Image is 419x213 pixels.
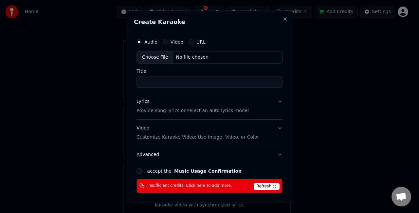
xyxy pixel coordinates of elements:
[134,19,285,25] h2: Create Karaoke
[147,183,232,188] span: Insufficient credits. Click here to add more.
[254,183,280,190] span: Refresh
[144,168,242,173] label: I accept the
[196,40,206,44] label: URL
[174,168,242,173] button: I accept the
[144,40,157,44] label: Audio
[137,134,259,140] p: Customize Karaoke Video: Use Image, Video, or Color
[137,146,282,163] button: Advanced
[137,107,249,114] p: Provide song lyrics or select an auto lyrics model
[137,119,282,145] button: VideoCustomize Karaoke Video: Use Image, Video, or Color
[137,125,259,140] div: Video
[137,51,173,63] div: Choose File
[171,40,183,44] label: Video
[137,98,149,105] div: Lyrics
[137,68,282,73] label: Title
[173,54,211,61] div: No file chosen
[137,93,282,119] button: LyricsProvide song lyrics or select an auto lyrics model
